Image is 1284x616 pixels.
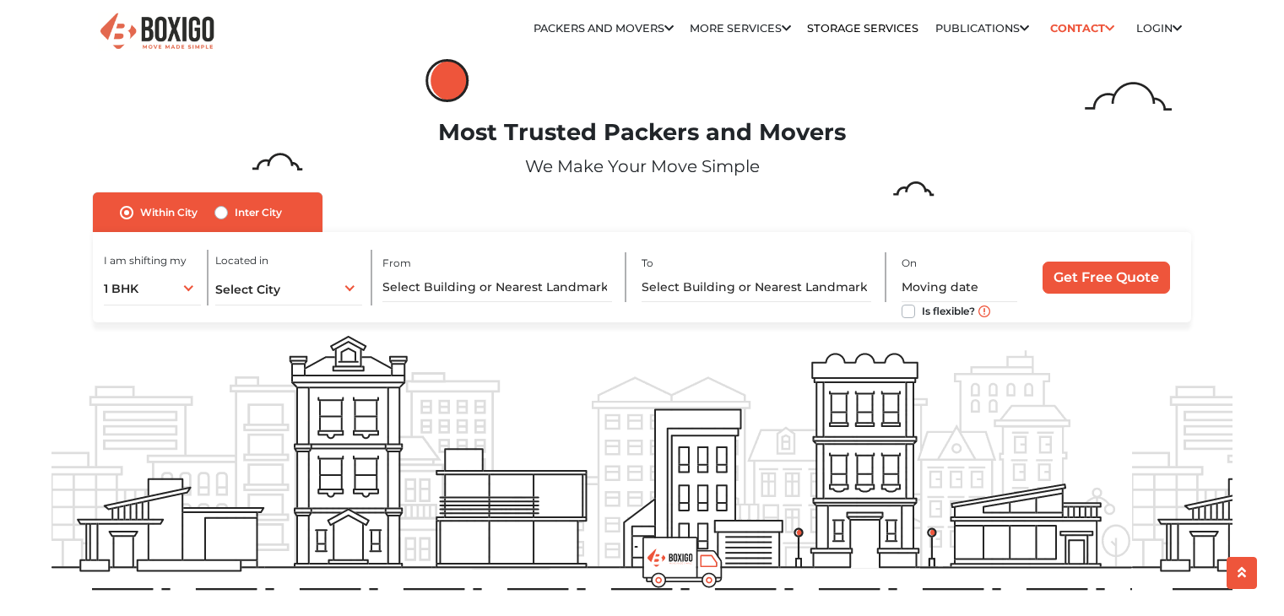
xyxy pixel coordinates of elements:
span: Select City [215,282,280,297]
a: Contact [1045,15,1120,41]
label: Inter City [235,203,282,223]
span: 1 BHK [104,281,138,296]
a: More services [690,22,791,35]
a: Login [1136,22,1182,35]
img: Boxigo [98,11,216,52]
a: Storage Services [807,22,918,35]
input: Get Free Quote [1043,262,1170,294]
label: Located in [215,253,268,268]
a: Packers and Movers [534,22,674,35]
label: From [382,256,411,271]
p: We Make Your Move Simple [51,154,1233,179]
input: Moving date [902,273,1017,302]
img: boxigo_prackers_and_movers_truck [642,537,723,588]
label: I am shifting my [104,253,187,268]
input: Select Building or Nearest Landmark [642,273,871,302]
h1: Most Trusted Packers and Movers [51,119,1233,147]
a: Publications [935,22,1029,35]
input: Select Building or Nearest Landmark [382,273,612,302]
img: move_date_info [978,305,990,317]
label: On [902,256,917,271]
label: To [642,256,653,271]
button: scroll up [1227,557,1257,589]
label: Within City [140,203,198,223]
label: Is flexible? [922,301,975,319]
